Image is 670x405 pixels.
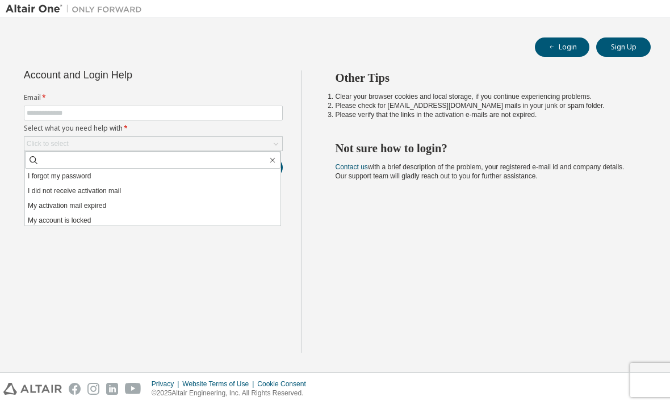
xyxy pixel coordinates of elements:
img: Altair One [6,3,148,15]
li: Please check for [EMAIL_ADDRESS][DOMAIN_NAME] mails in your junk or spam folder. [336,101,631,110]
label: Email [24,93,283,102]
div: Cookie Consent [257,379,312,389]
button: Login [535,37,589,57]
li: I forgot my password [25,169,280,183]
li: Clear your browser cookies and local storage, if you continue experiencing problems. [336,92,631,101]
img: youtube.svg [125,383,141,395]
button: Sign Up [596,37,651,57]
a: Contact us [336,163,368,171]
div: Click to select [27,139,69,148]
h2: Other Tips [336,70,631,85]
div: Click to select [24,137,282,151]
span: with a brief description of the problem, your registered e-mail id and company details. Our suppo... [336,163,625,180]
img: facebook.svg [69,383,81,395]
label: Select what you need help with [24,124,283,133]
h2: Not sure how to login? [336,141,631,156]
div: Website Terms of Use [182,379,257,389]
p: © 2025 Altair Engineering, Inc. All Rights Reserved. [152,389,313,398]
img: linkedin.svg [106,383,118,395]
div: Account and Login Help [24,70,231,80]
img: instagram.svg [87,383,99,395]
div: Privacy [152,379,182,389]
img: altair_logo.svg [3,383,62,395]
li: Please verify that the links in the activation e-mails are not expired. [336,110,631,119]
